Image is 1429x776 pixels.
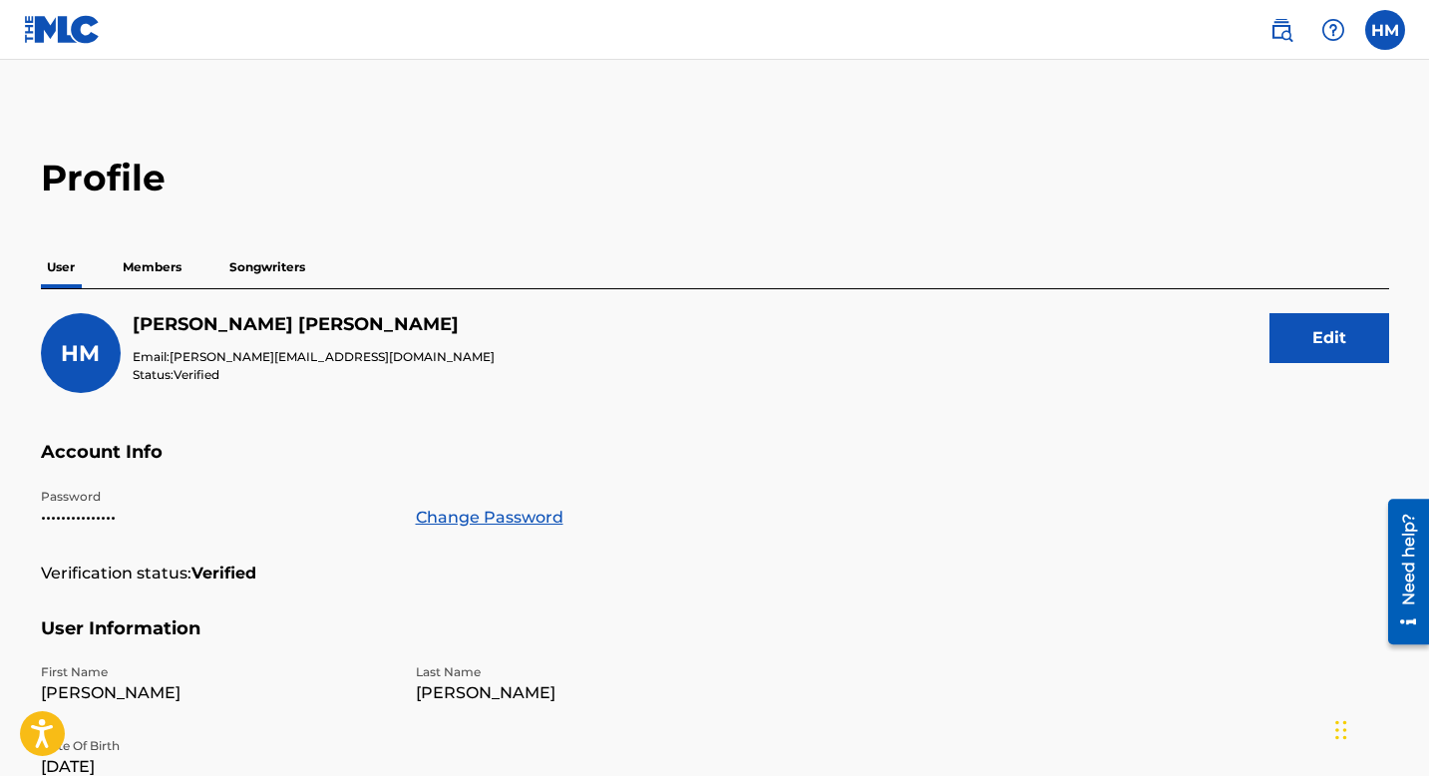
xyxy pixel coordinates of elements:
a: Change Password [416,506,563,530]
p: Status: [133,366,495,384]
h2: Profile [41,156,1389,200]
img: search [1269,18,1293,42]
p: ••••••••••••••• [41,506,392,530]
p: User [41,246,81,288]
img: help [1321,18,1345,42]
h5: User Information [41,617,1389,664]
p: [PERSON_NAME] [41,681,392,705]
p: Date Of Birth [41,737,392,755]
p: [PERSON_NAME] [416,681,767,705]
p: First Name [41,663,392,681]
div: Help [1313,10,1353,50]
p: Password [41,488,392,506]
button: Edit [1269,313,1389,363]
a: Public Search [1261,10,1301,50]
h5: Hector Mendez [133,313,495,336]
div: Drag [1335,700,1347,760]
img: MLC Logo [24,15,101,44]
div: User Menu [1365,10,1405,50]
strong: Verified [191,562,256,585]
h5: Account Info [41,441,1389,488]
span: HM [61,340,100,367]
p: Last Name [416,663,767,681]
p: Members [117,246,187,288]
p: Songwriters [223,246,311,288]
iframe: Chat Widget [1329,680,1429,776]
p: Email: [133,348,495,366]
span: [PERSON_NAME][EMAIL_ADDRESS][DOMAIN_NAME] [170,349,495,364]
span: Verified [174,367,219,382]
iframe: Resource Center [1373,492,1429,652]
p: Verification status: [41,562,191,585]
